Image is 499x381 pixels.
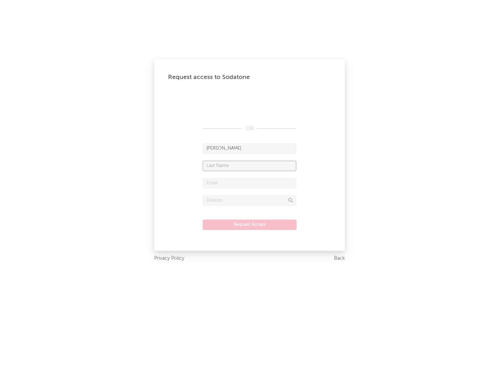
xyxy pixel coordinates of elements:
button: Request Access [203,220,297,230]
input: Division [203,195,296,206]
input: Last Name [203,161,296,171]
div: OR [203,125,296,133]
input: Email [203,178,296,188]
a: Back [334,254,345,263]
a: Privacy Policy [154,254,184,263]
div: Request access to Sodatone [168,73,331,81]
input: First Name [203,143,296,154]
